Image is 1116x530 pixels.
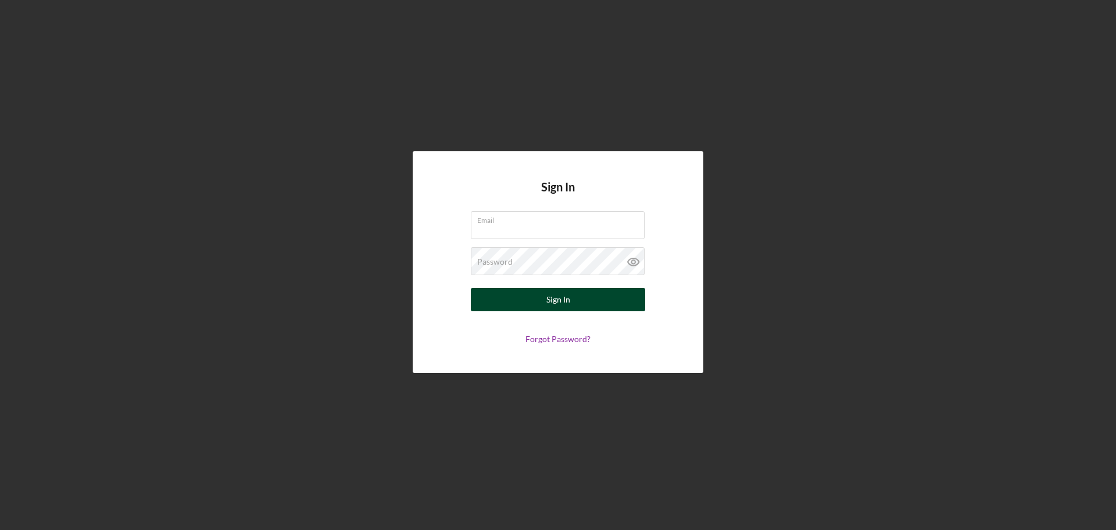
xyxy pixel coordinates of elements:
[477,257,513,266] label: Password
[477,212,645,225] label: Email
[546,288,570,311] div: Sign In
[541,180,575,211] h4: Sign In
[471,288,645,311] button: Sign In
[525,334,591,344] a: Forgot Password?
